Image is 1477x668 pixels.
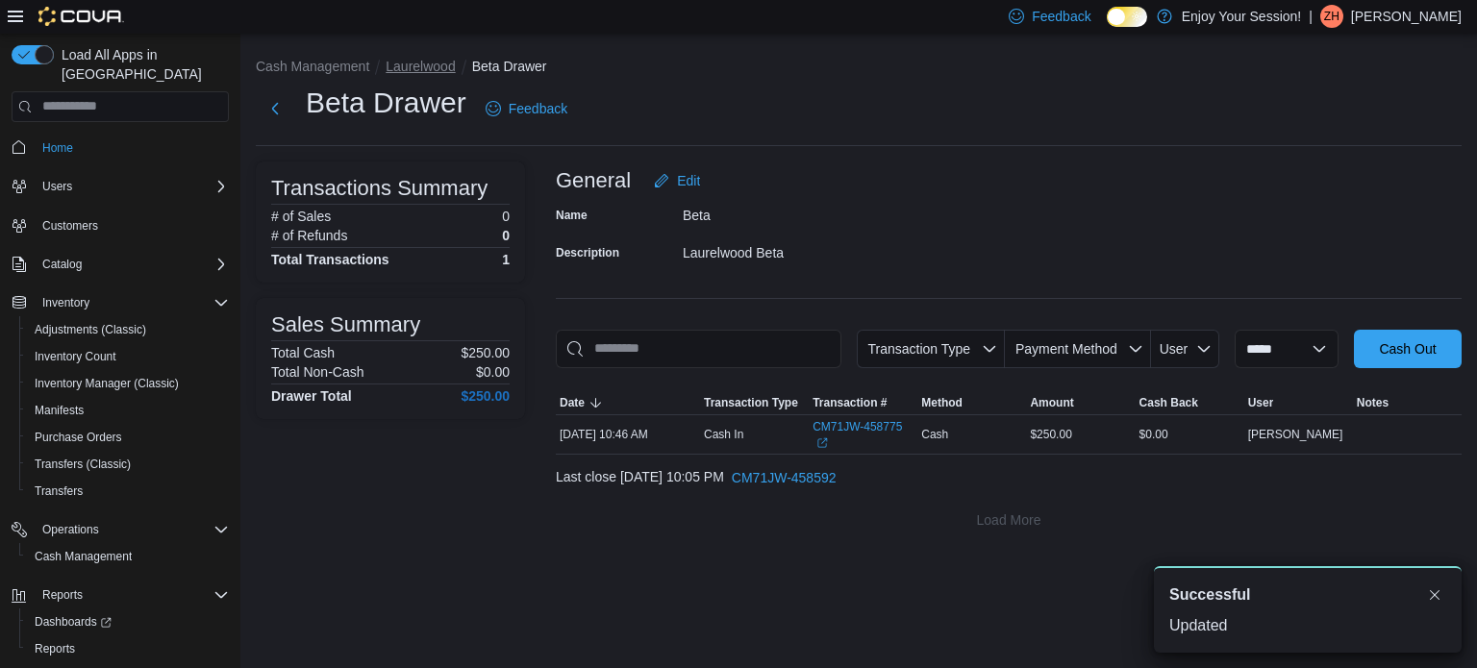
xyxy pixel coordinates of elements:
span: Adjustments (Classic) [27,318,229,341]
button: Transfers (Classic) [19,451,237,478]
p: $0.00 [476,364,510,380]
button: CM71JW-458592 [724,458,844,497]
div: $0.00 [1136,423,1244,446]
h4: 1 [502,252,510,267]
span: Operations [35,518,229,541]
a: Home [35,136,81,160]
h6: Total Non-Cash [271,364,364,380]
span: Purchase Orders [27,426,229,449]
a: Transfers (Classic) [27,453,138,476]
h3: Transactions Summary [271,177,488,200]
a: Inventory Count [27,345,124,368]
button: Inventory [35,291,97,314]
span: Operations [42,522,99,537]
span: $250.00 [1030,427,1071,442]
button: Catalog [35,253,89,276]
a: Purchase Orders [27,426,130,449]
svg: External link [816,437,828,449]
span: Transfers (Classic) [27,453,229,476]
p: Enjoy Your Session! [1182,5,1302,28]
button: Inventory [4,289,237,316]
button: Method [917,391,1026,414]
button: Cash Management [256,59,369,74]
img: Cova [38,7,124,26]
a: Manifests [27,399,91,422]
h4: Total Transactions [271,252,389,267]
span: Reports [42,587,83,603]
span: Inventory [35,291,229,314]
button: Cash Back [1136,391,1244,414]
a: Feedback [478,89,575,128]
button: Users [4,173,237,200]
a: Transfers [27,480,90,503]
button: User [1151,330,1219,368]
a: Reports [27,637,83,660]
span: Amount [1030,395,1073,410]
span: Transfers [35,483,83,499]
span: Dashboards [35,614,112,630]
span: Inventory Count [27,345,229,368]
span: Cash Management [35,549,132,564]
span: Cash Out [1379,339,1436,359]
span: Catalog [35,253,229,276]
span: Reports [27,637,229,660]
h1: Beta Drawer [306,84,466,122]
a: Dashboards [19,608,237,635]
p: Cash In [704,427,743,442]
span: User [1160,341,1189,357]
span: Users [35,175,229,198]
p: | [1309,5,1313,28]
div: Notification [1169,583,1446,606]
span: Notes [1357,395,1389,410]
span: Home [35,136,229,160]
p: [PERSON_NAME] [1351,5,1462,28]
button: Load More [556,501,1462,539]
span: Transaction Type [704,395,798,410]
button: Transfers [19,478,237,505]
label: Description [556,245,619,260]
button: Adjustments (Classic) [19,316,237,343]
span: Feedback [1032,7,1090,26]
span: CM71JW-458592 [732,468,837,487]
h4: $250.00 [461,388,510,404]
label: Name [556,208,588,223]
button: Reports [19,635,237,662]
button: Inventory Count [19,343,237,370]
div: Zo Harris [1320,5,1343,28]
span: User [1248,395,1274,410]
span: Dashboards [27,610,229,633]
a: Inventory Manager (Classic) [27,372,187,395]
button: Laurelwood [386,59,455,74]
p: 0 [502,228,510,243]
span: Adjustments (Classic) [35,322,146,337]
span: Transaction Type [867,341,970,357]
h6: Total Cash [271,345,335,360]
button: Home [4,134,237,161]
span: Transfers [27,480,229,503]
button: Customers [4,211,237,239]
button: Reports [4,581,237,608]
button: Notes [1353,391,1462,414]
span: Inventory Manager (Classic) [27,372,229,395]
span: Cash [921,427,948,442]
span: Date [560,395,585,410]
div: Updated [1169,614,1446,637]
span: Transfers (Classic) [35,457,131,472]
span: Cash Back [1139,395,1198,410]
p: 0 [502,209,510,224]
button: Operations [4,516,237,543]
button: Transaction # [809,391,917,414]
span: Edit [677,171,700,190]
div: Beta [683,200,940,223]
span: Inventory Manager (Classic) [35,376,179,391]
span: Cash Management [27,545,229,568]
h6: # of Refunds [271,228,347,243]
span: Purchase Orders [35,430,122,445]
button: Dismiss toast [1423,583,1446,606]
a: Adjustments (Classic) [27,318,154,341]
a: Customers [35,214,106,237]
button: Catalog [4,251,237,278]
span: Customers [35,213,229,237]
span: Catalog [42,257,82,272]
h4: Drawer Total [271,388,352,404]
